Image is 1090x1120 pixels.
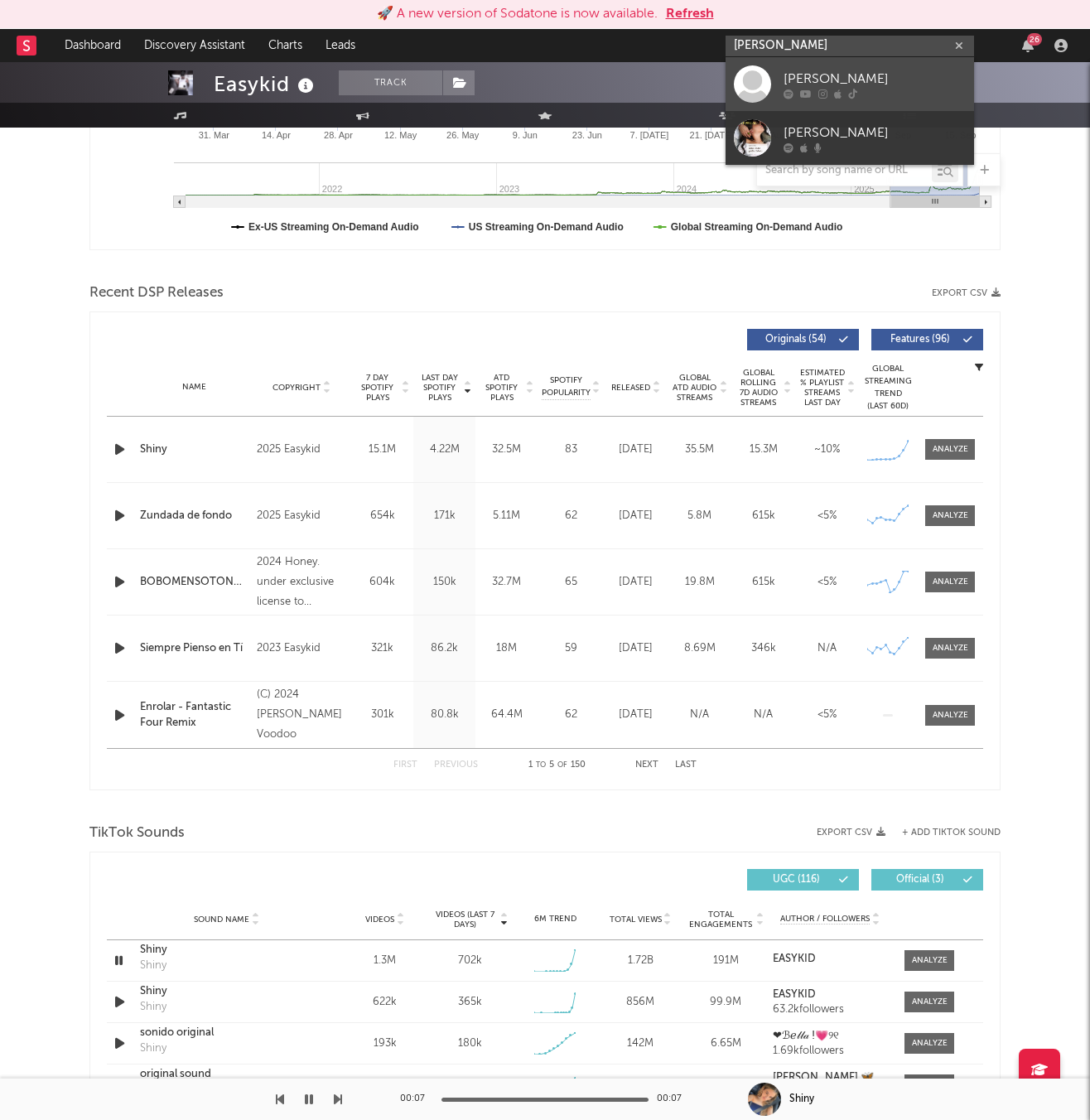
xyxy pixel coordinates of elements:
[690,130,734,140] text: 21. [DATE]
[417,508,471,524] div: 171k
[89,823,185,843] span: TikTok Sounds
[262,130,291,140] text: 14. Apr
[672,442,727,458] div: 35.5M
[458,953,482,969] div: 702k
[758,335,834,345] span: Originals ( 54 )
[257,553,347,612] div: 2024 Honey. under exclusive license to Worldwide Records
[608,574,663,591] div: [DATE]
[672,707,727,723] div: N/A
[355,574,409,591] div: 604k
[630,130,669,140] text: 7. [DATE]
[736,574,791,591] div: 615k
[417,373,461,403] span: Last Day Spotify Plays
[542,640,600,657] div: 59
[675,760,697,770] button: Last
[417,442,471,458] div: 4.22M
[1027,33,1042,46] div: 26
[572,130,602,140] text: 23. Jun
[773,1031,839,1041] strong: ❤︎ℬℯ𝓁𝓁𝒶 !💗୨୧
[417,640,471,657] div: 86.2k
[773,1072,888,1084] a: [PERSON_NAME] 🦋
[799,707,855,723] div: <5%
[346,1077,423,1093] div: 231k
[53,29,133,62] a: Dashboard
[140,942,313,958] div: Shiny
[314,29,367,62] a: Leads
[480,574,533,591] div: 32.7M
[140,442,248,458] div: Shiny
[434,760,478,770] button: Previous
[773,1004,888,1016] div: 63.2k followers
[89,283,224,303] span: Recent DSP Releases
[456,1077,483,1093] div: 97.2k
[758,875,834,885] span: UGC ( 116 )
[799,640,855,657] div: N/A
[355,707,409,723] div: 301k
[784,69,966,89] div: [PERSON_NAME]
[272,383,321,393] span: Copyright
[602,994,679,1011] div: 856M
[458,994,482,1011] div: 365k
[355,508,409,524] div: 654k
[747,329,859,350] button: Originals(54)
[214,70,318,98] div: Easykid
[817,828,885,838] button: Export CSV
[608,508,663,524] div: [DATE]
[140,958,166,974] div: Shiny
[666,4,714,24] button: Refresh
[902,828,1001,838] button: + Add TikTok Sound
[339,70,442,95] button: Track
[417,574,471,591] div: 150k
[726,111,974,165] a: [PERSON_NAME]
[799,442,855,458] div: ~ 10 %
[672,574,727,591] div: 19.8M
[726,57,974,111] a: [PERSON_NAME]
[355,373,399,403] span: 7 Day Spotify Plays
[140,574,248,591] a: BOBOMENSOTONTO
[608,640,663,657] div: [DATE]
[140,1066,313,1083] div: original sound
[871,329,983,350] button: Features(96)
[346,1036,423,1052] div: 193k
[602,953,679,969] div: 1.72B
[542,508,600,524] div: 62
[882,335,958,345] span: Features ( 96 )
[602,1036,679,1052] div: 142M
[799,508,855,524] div: <5%
[140,1025,313,1041] a: sonido original
[773,953,816,964] strong: EASYKID
[863,363,913,413] div: Global Streaming Trend (Last 60D)
[672,373,717,403] span: Global ATD Audio Streams
[757,164,932,177] input: Search by song name or URL
[417,707,471,723] div: 80.8k
[882,875,958,885] span: Official ( 3 )
[672,508,727,524] div: 5.8M
[736,707,791,723] div: N/A
[257,639,347,659] div: 2023 Easykid
[773,953,888,965] a: EASYKID
[355,442,409,458] div: 15.1M
[458,1036,482,1052] div: 180k
[780,914,870,924] span: Author / Followers
[944,130,976,140] text: 15. Sep
[635,760,658,770] button: Next
[384,130,417,140] text: 12. May
[140,1040,166,1057] div: Shiny
[480,508,533,524] div: 5.11M
[469,221,624,233] text: US Streaming On-Demand Audio
[377,4,658,24] div: 🚀 A new version of Sodatone is now available.
[542,707,600,723] div: 62
[140,983,313,1000] a: Shiny
[773,989,816,1000] strong: EASYKID
[257,29,314,62] a: Charts
[542,374,591,399] span: Spotify Popularity
[726,36,974,56] input: Search for artists
[140,699,248,731] a: Enrolar - Fantastic Four Remix
[747,869,859,891] button: UGC(116)
[672,640,727,657] div: 8.69M
[393,760,417,770] button: First
[446,130,480,140] text: 26. May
